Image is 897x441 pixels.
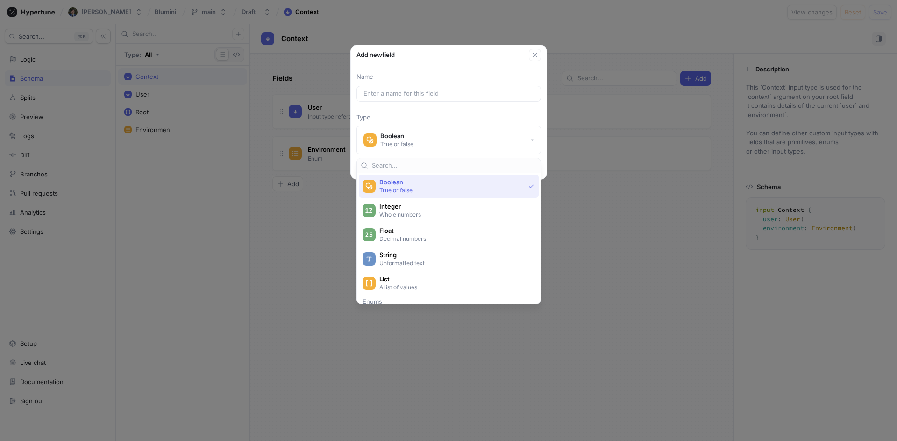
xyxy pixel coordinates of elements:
div: Boolean [380,132,413,140]
span: List [379,275,530,283]
p: Whole numbers [379,210,529,218]
p: A list of values [379,283,529,291]
span: Float [379,227,530,235]
input: Search... [372,161,537,170]
p: Unformatted text [379,259,529,267]
p: Name [356,72,541,82]
p: Decimal numbers [379,235,529,243]
button: BooleanTrue or false [356,126,541,154]
p: True or false [379,186,525,194]
div: Enums [359,299,539,304]
div: True or false [380,140,413,148]
span: Integer [379,203,530,210]
input: Enter a name for this field [363,89,534,98]
span: String [379,251,530,259]
p: Type [356,113,541,122]
span: Boolean [379,178,525,186]
p: Add new field [356,50,395,60]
